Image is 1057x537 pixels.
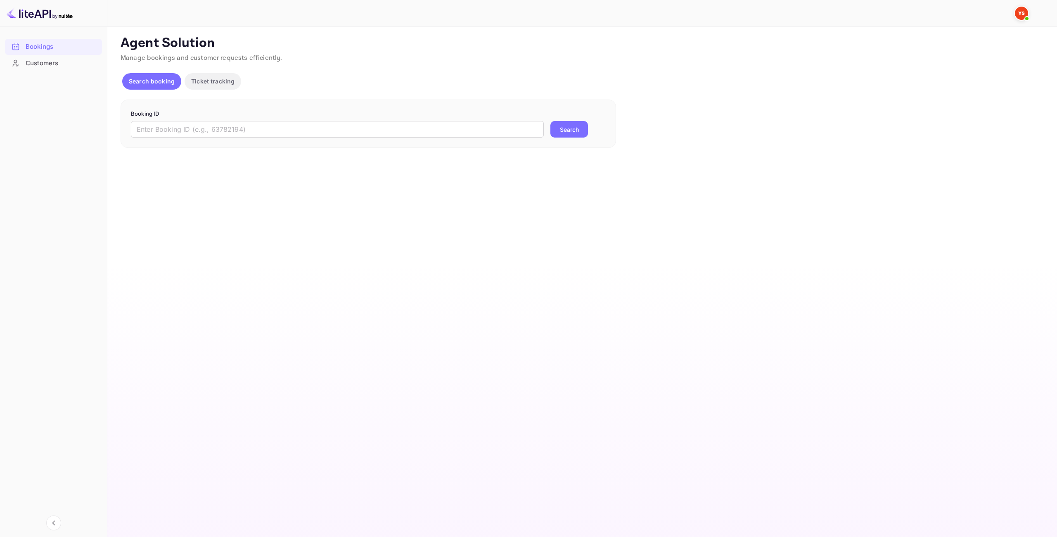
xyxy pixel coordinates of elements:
p: Ticket tracking [191,77,235,86]
div: Customers [26,59,98,68]
div: Bookings [5,39,102,55]
input: Enter Booking ID (e.g., 63782194) [131,121,544,138]
p: Search booking [129,77,175,86]
img: Yandex Support [1015,7,1028,20]
img: LiteAPI logo [7,7,73,20]
p: Booking ID [131,110,606,118]
div: Bookings [26,42,98,52]
button: Collapse navigation [46,516,61,530]
button: Search [550,121,588,138]
a: Customers [5,55,102,71]
span: Manage bookings and customer requests efficiently. [121,54,282,62]
a: Bookings [5,39,102,54]
p: Agent Solution [121,35,1042,52]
